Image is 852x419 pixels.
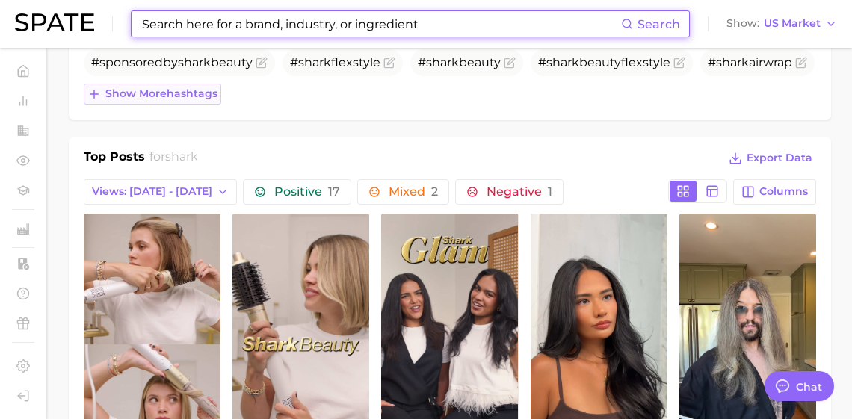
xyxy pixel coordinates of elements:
[84,84,221,105] button: Show morehashtags
[328,184,340,199] span: 17
[747,152,812,164] span: Export Data
[105,87,217,100] span: Show more hashtags
[708,55,792,69] span: # airwrap
[389,186,438,198] span: Mixed
[726,19,759,28] span: Show
[91,55,253,69] span: #sponsoredby beauty
[149,148,198,170] h2: for
[298,55,331,69] span: shark
[546,55,579,69] span: shark
[504,57,516,69] button: Flag as miscategorized or irrelevant
[795,57,807,69] button: Flag as miscategorized or irrelevant
[256,57,268,69] button: Flag as miscategorized or irrelevant
[723,14,841,34] button: ShowUS Market
[418,55,501,69] span: # beauty
[383,57,395,69] button: Flag as miscategorized or irrelevant
[84,148,145,170] h1: Top Posts
[290,55,380,69] span: # flexstyle
[673,57,685,69] button: Flag as miscategorized or irrelevant
[274,186,340,198] span: Positive
[84,179,237,205] button: Views: [DATE] - [DATE]
[15,13,94,31] img: SPATE
[538,55,670,69] span: # beautyflexstyle
[638,17,680,31] span: Search
[487,186,552,198] span: Negative
[431,184,438,199] span: 2
[92,185,212,198] span: Views: [DATE] - [DATE]
[716,55,749,69] span: shark
[178,55,211,69] span: shark
[725,148,816,169] button: Export Data
[759,185,808,198] span: Columns
[141,11,621,37] input: Search here for a brand, industry, or ingredient
[548,184,552,199] span: 1
[764,19,821,28] span: US Market
[426,55,459,69] span: shark
[12,385,34,407] a: Log out. Currently logged in with e-mail doyeon@spate.nyc.
[165,149,198,164] span: shark
[733,179,816,205] button: Columns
